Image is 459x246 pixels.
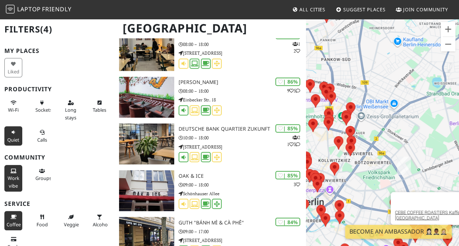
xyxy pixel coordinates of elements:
[179,173,306,179] h3: OAK & ICE
[62,97,80,123] button: Long stays
[33,97,51,116] button: Sockets
[33,165,51,184] button: Groups
[35,175,51,181] span: Group tables
[179,96,306,103] p: Einbecker Str. 18
[4,97,22,116] button: Wi-Fi
[33,211,51,230] button: Food
[441,22,455,36] button: Vergrößern
[117,18,305,38] h1: [GEOGRAPHIC_DATA]
[42,5,71,13] span: Friendly
[287,134,300,148] p: 2 1 3
[4,154,110,161] h3: Community
[62,211,80,230] button: Veggie
[115,170,306,211] a: OAK & ICE | 85% 3 OAK & ICE 09:00 – 18:00 Schönhauser Allee
[6,5,15,14] img: LaptopFriendly
[179,190,306,197] p: Schönhauser Allee
[393,3,451,16] a: Join Community
[119,123,174,164] img: Deutsche Bank Quartier Zukunft
[4,200,110,207] h3: Service
[179,79,306,85] h3: [PERSON_NAME]
[17,5,41,13] span: Laptop
[37,221,48,228] span: Food
[115,77,306,118] a: Ormado Kaffeehaus | 86% 95 [PERSON_NAME] 08:00 – 18:00 Einbecker Str. 18
[8,107,19,113] span: Stable Wi-Fi
[179,143,306,150] p: [STREET_ADDRESS]
[179,134,306,141] p: 10:00 – 18:00
[91,97,108,116] button: Tables
[179,88,306,95] p: 08:00 – 18:00
[4,47,110,54] h3: My Places
[179,237,306,243] p: [STREET_ADDRESS]
[179,219,306,226] h3: GUTH "BÁNH MÌ & CÀ PHÊ"
[4,211,22,230] button: Coffee
[64,221,79,228] span: Veggie
[6,3,72,16] a: LaptopFriendly LaptopFriendly
[35,107,52,113] span: Power sockets
[93,107,106,113] span: Work-friendly tables
[4,126,22,146] button: Quiet
[119,170,174,211] img: OAK & ICE
[345,225,452,239] a: Become an Ambassador 🤵🏻‍♀️🤵🏾‍♂️🤵🏼‍♀️
[275,124,300,132] div: | 85%
[4,165,22,192] button: Work vibe
[179,228,306,235] p: 09:00 – 17:00
[119,30,174,71] img: NOTHAFT CAFE
[275,171,300,179] div: | 85%
[179,50,306,57] p: [STREET_ADDRESS]
[343,6,386,13] span: Suggest Places
[275,77,300,86] div: | 86%
[294,181,300,188] p: 3
[91,211,108,230] button: Alcohol
[179,181,306,188] p: 09:00 – 18:00
[299,6,325,13] span: All Cities
[287,87,300,94] p: 9 5
[119,77,174,118] img: Ormado Kaffeehaus
[179,126,306,132] h3: Deutsche Bank Quartier Zukunft
[4,86,110,93] h3: Productivity
[37,137,47,143] span: Video/audio calls
[8,175,19,189] span: People working
[33,126,51,146] button: Calls
[7,137,19,143] span: Quiet
[115,30,306,71] a: NOTHAFT CAFE | 86% 12 NOTHAFT CAFE 08:00 – 18:00 [STREET_ADDRESS]
[275,218,300,226] div: | 84%
[4,18,110,41] h2: Filters
[333,3,389,16] a: Suggest Places
[7,221,21,228] span: Coffee
[292,41,300,54] p: 1 2
[403,6,448,13] span: Join Community
[115,123,306,164] a: Deutsche Bank Quartier Zukunft | 85% 213 Deutsche Bank Quartier Zukunft 10:00 – 18:00 [STREET_ADD...
[93,221,109,228] span: Alcohol
[65,107,76,120] span: Long stays
[40,23,52,35] span: (4)
[289,3,328,16] a: All Cities
[441,37,455,51] button: Verkleinern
